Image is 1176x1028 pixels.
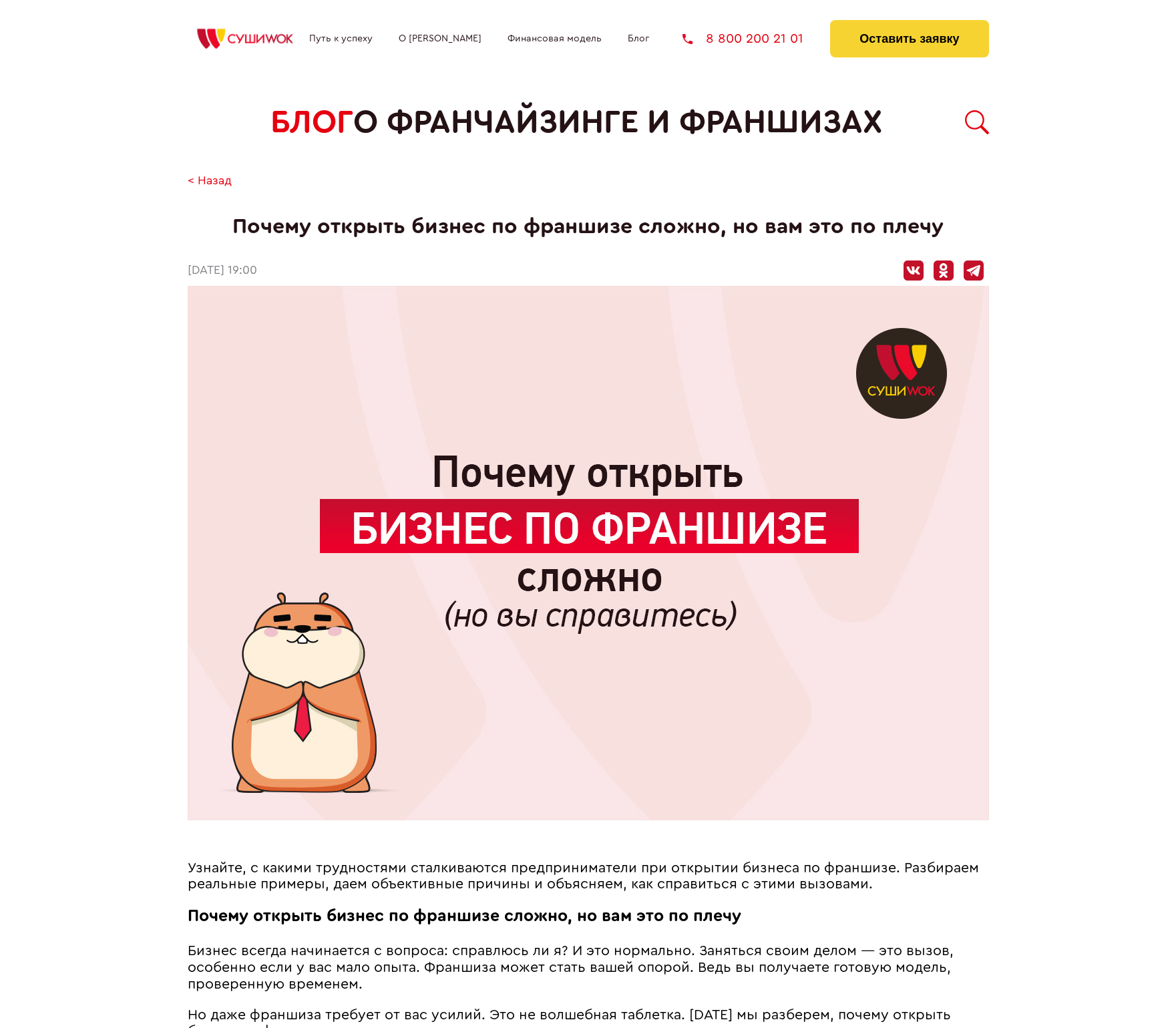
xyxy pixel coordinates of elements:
a: Финансовая модель [508,33,602,44]
a: Путь к успеху [309,33,373,44]
a: 8 800 200 21 01 [682,32,803,45]
a: Блог [628,33,649,44]
span: Бизнес всегда начинается с вопроса: справлюсь ли я? И это нормально. Заняться своим делом — это в... [188,944,954,991]
a: О [PERSON_NAME] [399,33,481,44]
span: о франчайзинге и франшизах [353,104,882,141]
h1: Почему открыть бизнес по франшизе сложно, но вам это по плечу [188,214,989,239]
span: Почему открыть бизнес по франшизе сложно, но вам это по плечу [188,908,741,924]
a: < Назад [188,174,232,188]
span: 8 800 200 21 01 [706,32,803,45]
button: Оставить заявку [830,20,988,57]
span: Узнайте, с какими трудностями сталкиваются предприниматели при открытии бизнеса по франшизе. Разб... [188,861,979,892]
time: [DATE] 19:00 [188,264,257,278]
span: БЛОГ [270,104,353,141]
